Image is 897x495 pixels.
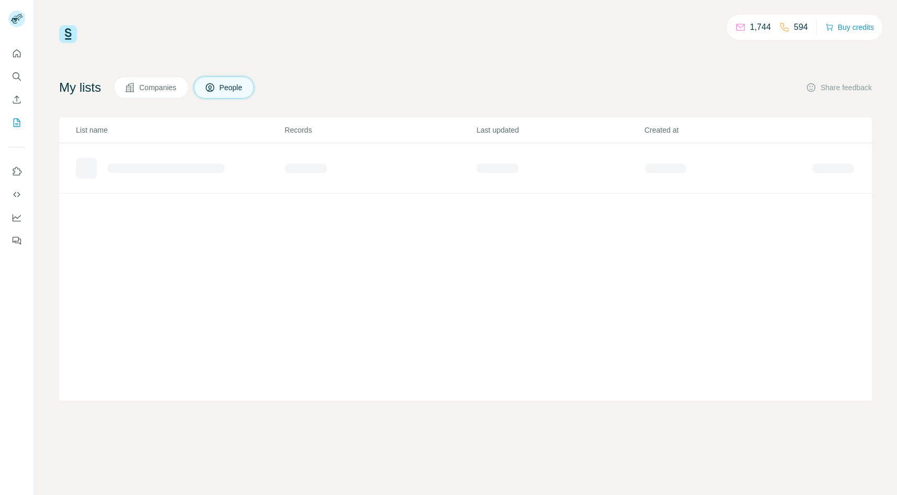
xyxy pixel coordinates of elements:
h4: My lists [59,79,101,96]
span: Companies [139,82,178,93]
p: Last updated [477,125,644,135]
span: People [219,82,243,93]
button: Feedback [8,231,25,250]
img: Surfe Logo [59,25,77,43]
button: Share feedback [806,82,872,93]
button: Dashboard [8,208,25,227]
button: My lists [8,113,25,132]
button: Buy credits [825,20,874,35]
button: Quick start [8,44,25,63]
p: 594 [794,21,808,34]
p: Records [285,125,476,135]
button: Search [8,67,25,86]
p: 1,744 [750,21,771,34]
p: List name [76,125,284,135]
button: Enrich CSV [8,90,25,109]
p: Created at [645,125,812,135]
button: Use Surfe API [8,185,25,204]
button: Use Surfe on LinkedIn [8,162,25,181]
